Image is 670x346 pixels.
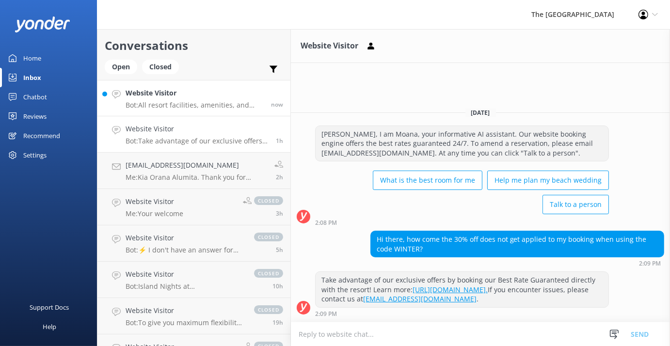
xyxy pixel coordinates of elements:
strong: 2:08 PM [315,220,337,226]
h4: Website Visitor [126,196,183,207]
div: Take advantage of our exclusive offers by booking our Best Rate Guaranteed directly with the reso... [316,272,608,307]
a: Website VisitorBot:To give you maximum flexibility and access to the best available rates, our re... [97,298,290,334]
p: Bot: To give you maximum flexibility and access to the best available rates, our resorts do not p... [126,318,244,327]
span: Sep 30 2025 05:10pm (UTC -10:00) Pacific/Honolulu [271,100,283,109]
div: Inbox [23,68,41,87]
span: Sep 30 2025 02:23pm (UTC -10:00) Pacific/Honolulu [276,173,283,181]
div: Open [105,60,137,74]
a: Website VisitorBot:All resort facilities, amenities, and services, including the restaurant, are ... [97,80,290,116]
strong: 2:09 PM [639,261,661,267]
p: Me: Your welcome [126,209,183,218]
span: Sep 30 2025 04:09pm (UTC -10:00) Pacific/Honolulu [276,137,283,145]
span: closed [254,305,283,314]
div: Home [23,48,41,68]
div: Help [43,317,56,336]
p: Bot: All resort facilities, amenities, and services, including the restaurant, are reserved exclu... [126,101,264,110]
a: [URL][DOMAIN_NAME]. [413,285,488,294]
div: Settings [23,145,47,165]
p: Bot: Island Nights at [GEOGRAPHIC_DATA] feature the "Legends of Polynesia" Island Night Umu Feast... [126,282,244,291]
div: [PERSON_NAME], I am Moana, your informative AI assistant. Our website booking engine offers the b... [316,126,608,161]
a: Website VisitorBot:Island Nights at [GEOGRAPHIC_DATA] feature the "Legends of Polynesia" Island N... [97,262,290,298]
span: Sep 30 2025 11:15am (UTC -10:00) Pacific/Honolulu [276,246,283,254]
div: Sep 30 2025 04:09pm (UTC -10:00) Pacific/Honolulu [315,310,609,317]
span: closed [254,269,283,278]
img: yonder-white-logo.png [15,16,70,32]
span: closed [254,196,283,205]
a: Open [105,61,142,72]
h4: Website Visitor [126,88,264,98]
span: Sep 30 2025 01:50pm (UTC -10:00) Pacific/Honolulu [276,209,283,218]
div: Reviews [23,107,47,126]
button: Help me plan my beach wedding [487,171,609,190]
div: Support Docs [30,298,69,317]
p: Bot: Take advantage of our exclusive offers by booking our Best Rate Guaranteed directly with the... [126,137,269,145]
span: [DATE] [465,109,496,117]
h3: Website Visitor [301,40,358,52]
p: Me: Kia Orana Alumita. Thank you for getting reaching out. For HR you may contact HR directly on ... [126,173,267,182]
a: Website VisitorBot:Take advantage of our exclusive offers by booking our Best Rate Guaranteed dir... [97,116,290,153]
button: Talk to a person [542,195,609,214]
h2: Conversations [105,36,283,55]
div: Sep 30 2025 04:09pm (UTC -10:00) Pacific/Honolulu [370,260,664,267]
span: Sep 29 2025 09:59pm (UTC -10:00) Pacific/Honolulu [272,318,283,327]
div: Closed [142,60,179,74]
div: Chatbot [23,87,47,107]
a: Website VisitorBot:⚡ I don't have an answer for that in my knowledge base. Please try and rephras... [97,225,290,262]
a: Closed [142,61,184,72]
a: [EMAIL_ADDRESS][DOMAIN_NAME] [363,294,477,303]
strong: 2:09 PM [315,311,337,317]
h4: Website Visitor [126,269,244,280]
h4: [EMAIL_ADDRESS][DOMAIN_NAME] [126,160,267,171]
span: Sep 30 2025 06:22am (UTC -10:00) Pacific/Honolulu [272,282,283,290]
button: What is the best room for me [373,171,482,190]
span: closed [254,233,283,241]
a: Website VisitorMe:Your welcomeclosed3h [97,189,290,225]
h4: Website Visitor [126,124,269,134]
div: Sep 30 2025 04:08pm (UTC -10:00) Pacific/Honolulu [315,219,609,226]
h4: Website Visitor [126,305,244,316]
p: Bot: ⚡ I don't have an answer for that in my knowledge base. Please try and rephrase your questio... [126,246,244,254]
div: Hi there, how come the 30% off does not get applied to my booking when using the code WINTER? [371,231,664,257]
div: Recommend [23,126,60,145]
h4: Website Visitor [126,233,244,243]
a: [EMAIL_ADDRESS][DOMAIN_NAME]Me:Kia Orana Alumita. Thank you for getting reaching out. For HR you ... [97,153,290,189]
